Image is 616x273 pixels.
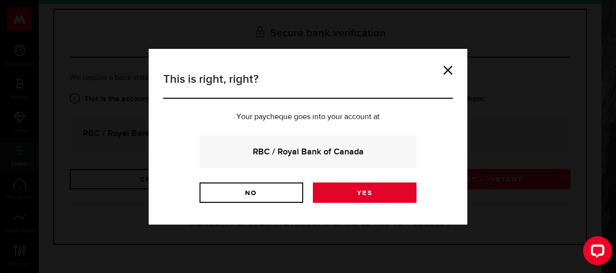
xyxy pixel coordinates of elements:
[213,145,403,158] strong: RBC / Royal Bank of Canada
[575,232,616,273] iframe: LiveChat chat widget
[313,182,416,203] a: Yes
[163,71,453,99] h3: This is right, right?
[200,182,303,203] a: No
[163,113,453,121] p: Your paycheque goes into your account at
